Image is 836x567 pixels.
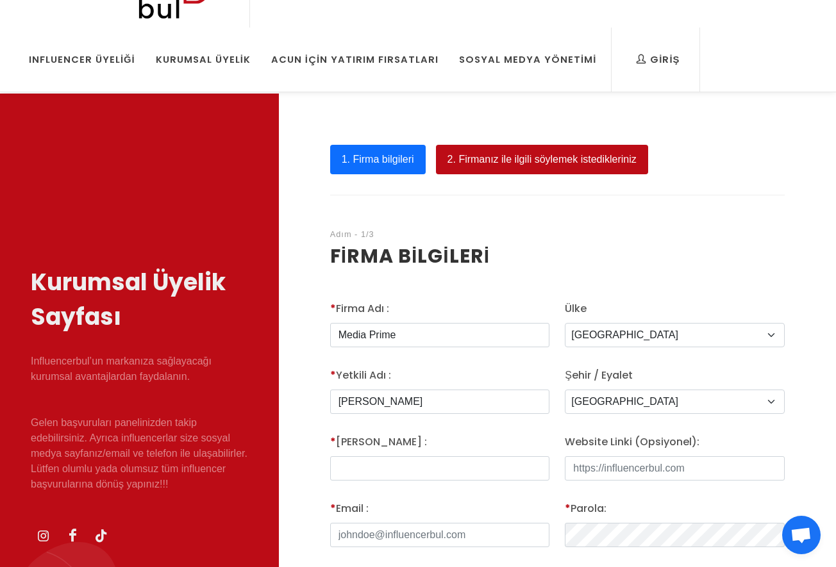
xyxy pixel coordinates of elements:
a: Kurumsal Üyelik [146,28,260,92]
input: https://influencerbul.com [565,456,785,481]
a: 2. Firmanız ile ilgili söylemek istedikleriniz [436,145,648,174]
label: Website Linki (Opsiyonel): [565,434,699,450]
label: [PERSON_NAME] : [330,434,427,450]
input: johndoe@influencerbul.com [330,523,550,547]
label: Parola: [565,501,606,516]
p: Gelen başvuruları panelinizden takip edebilirsiniz. Ayrıca influencerlar size sosyal medya sayfan... [31,415,248,492]
label: Ülke [565,301,587,316]
p: Influencerbul’un markanıza sağlayacağı kurumsal avantajlardan faydalanın. [31,354,248,384]
h2: Firma Bilgileri [330,242,785,270]
label: Firma Adı : [330,301,389,316]
a: Açık sohbet [782,516,821,554]
a: Influencer Üyeliği [19,28,145,92]
label: Email : [330,501,369,516]
span: Adım - 1/3 [330,229,374,239]
div: Acun İçin Yatırım Fırsatları [271,53,439,67]
div: Sosyal Medya Yönetimi [459,53,596,67]
label: Şehir / Eyalet [565,368,633,383]
label: Yetkili Adı : [330,368,391,383]
div: Influencer Üyeliği [29,53,135,67]
div: Kurumsal Üyelik [156,53,251,67]
a: Giriş [626,28,689,92]
a: Sosyal Medya Yönetimi [449,28,606,92]
a: Acun İçin Yatırım Fırsatları [262,28,448,92]
h1: Kurumsal Üyelik Sayfası [31,265,248,334]
div: Giriş [636,53,680,67]
a: 1. Firma bilgileri [330,145,426,174]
